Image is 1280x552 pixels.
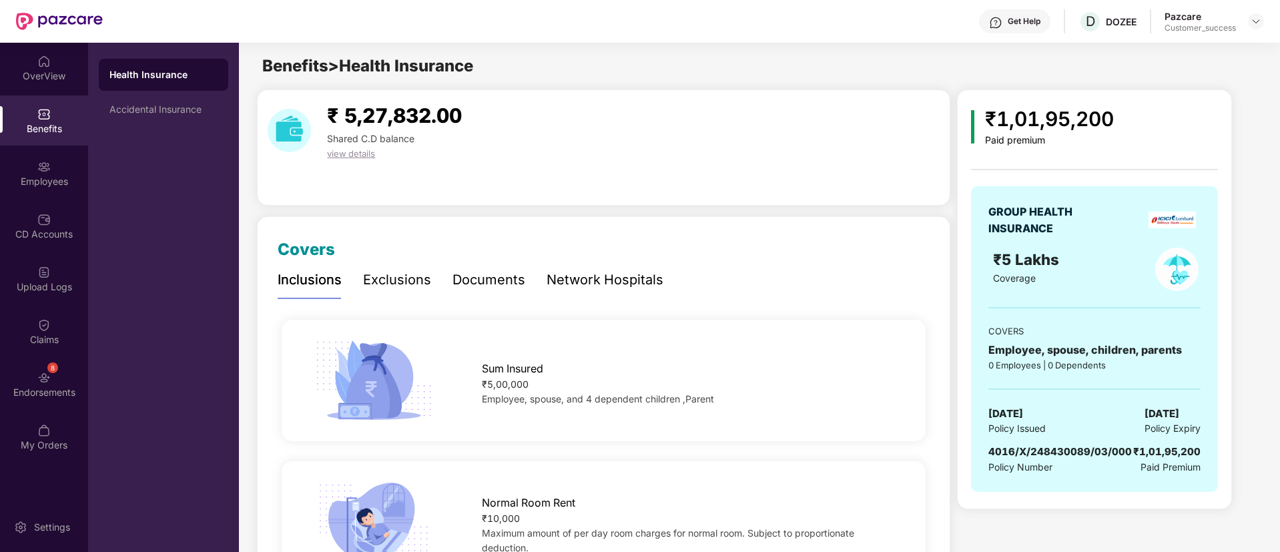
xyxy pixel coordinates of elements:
div: ₹10,000 [482,511,897,526]
span: D [1086,13,1095,29]
div: Exclusions [363,270,431,290]
span: [DATE] [1145,406,1179,422]
div: COVERS [988,324,1201,338]
div: Documents [452,270,525,290]
div: ₹1,01,95,200 [985,103,1114,135]
span: Sum Insured [482,360,543,377]
div: Network Hospitals [547,270,663,290]
span: ₹5 Lakhs [993,250,1063,268]
span: Covers [278,240,335,259]
div: Customer_success [1165,23,1236,33]
div: ₹5,00,000 [482,377,897,392]
img: svg+xml;base64,PHN2ZyBpZD0iSGVscC0zMngzMiIgeG1sbnM9Imh0dHA6Ly93d3cudzMub3JnLzIwMDAvc3ZnIiB3aWR0aD... [989,16,1002,29]
span: view details [327,148,375,159]
span: Shared C.D balance [327,133,414,144]
div: Settings [30,521,74,534]
span: [DATE] [988,406,1023,422]
div: Health Insurance [109,68,218,81]
span: Policy Expiry [1145,421,1201,436]
img: svg+xml;base64,PHN2ZyBpZD0iRW5kb3JzZW1lbnRzIiB4bWxucz0iaHR0cDovL3d3dy53My5vcmcvMjAwMC9zdmciIHdpZH... [37,371,51,384]
img: download [268,109,311,152]
img: svg+xml;base64,PHN2ZyBpZD0iRW1wbG95ZWVzIiB4bWxucz0iaHR0cDovL3d3dy53My5vcmcvMjAwMC9zdmciIHdpZHRoPS... [37,160,51,174]
div: Pazcare [1165,10,1236,23]
img: svg+xml;base64,PHN2ZyBpZD0iQmVuZWZpdHMiIHhtbG5zPSJodHRwOi8vd3d3LnczLm9yZy8yMDAwL3N2ZyIgd2lkdGg9Ij... [37,107,51,121]
img: icon [971,110,974,144]
span: Policy Number [988,461,1052,473]
div: Accidental Insurance [109,104,218,115]
div: DOZEE [1106,15,1137,28]
img: svg+xml;base64,PHN2ZyBpZD0iQ2xhaW0iIHhtbG5zPSJodHRwOi8vd3d3LnczLm9yZy8yMDAwL3N2ZyIgd2lkdGg9IjIwIi... [37,318,51,332]
span: Employee, spouse, and 4 dependent children ,Parent [482,393,714,404]
div: Get Help [1008,16,1040,27]
div: 8 [47,362,58,373]
img: svg+xml;base64,PHN2ZyBpZD0iU2V0dGluZy0yMHgyMCIgeG1sbnM9Imh0dHA6Ly93d3cudzMub3JnLzIwMDAvc3ZnIiB3aW... [14,521,27,534]
div: Inclusions [278,270,342,290]
img: New Pazcare Logo [16,13,103,30]
img: insurerLogo [1149,212,1196,228]
span: Paid Premium [1141,460,1201,475]
img: svg+xml;base64,PHN2ZyBpZD0iSG9tZSIgeG1sbnM9Imh0dHA6Ly93d3cudzMub3JnLzIwMDAvc3ZnIiB3aWR0aD0iMjAiIG... [37,55,51,68]
img: svg+xml;base64,PHN2ZyBpZD0iRHJvcGRvd24tMzJ4MzIiIHhtbG5zPSJodHRwOi8vd3d3LnczLm9yZy8yMDAwL3N2ZyIgd2... [1251,16,1261,27]
span: Coverage [993,272,1036,284]
img: svg+xml;base64,PHN2ZyBpZD0iQ0RfQWNjb3VudHMiIGRhdGEtbmFtZT0iQ0QgQWNjb3VudHMiIHhtbG5zPSJodHRwOi8vd3... [37,213,51,226]
span: ₹ 5,27,832.00 [327,103,462,127]
span: Policy Issued [988,421,1046,436]
div: Employee, spouse, children, parents [988,342,1201,358]
img: svg+xml;base64,PHN2ZyBpZD0iTXlfT3JkZXJzIiBkYXRhLW5hbWU9Ik15IE9yZGVycyIgeG1sbnM9Imh0dHA6Ly93d3cudz... [37,424,51,437]
img: policyIcon [1155,248,1199,291]
div: Paid premium [985,135,1114,146]
img: icon [310,336,436,425]
div: GROUP HEALTH INSURANCE [988,204,1105,237]
img: svg+xml;base64,PHN2ZyBpZD0iVXBsb2FkX0xvZ3MiIGRhdGEtbmFtZT0iVXBsb2FkIExvZ3MiIHhtbG5zPSJodHRwOi8vd3... [37,266,51,279]
span: Normal Room Rent [482,495,575,511]
div: 0 Employees | 0 Dependents [988,358,1201,372]
span: 4016/X/248430089/03/000 [988,445,1132,458]
div: ₹1,01,95,200 [1133,444,1201,460]
span: Benefits > Health Insurance [262,56,473,75]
